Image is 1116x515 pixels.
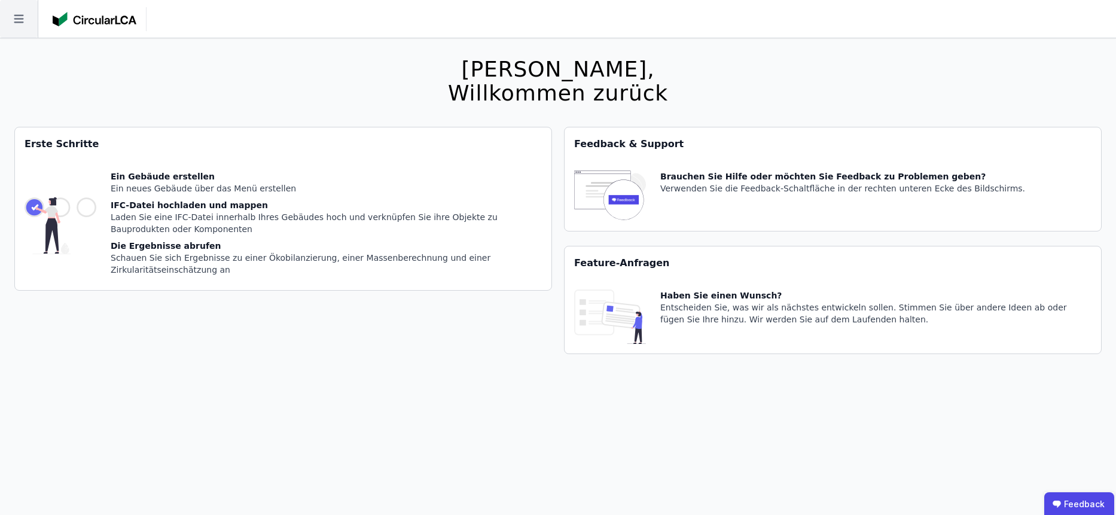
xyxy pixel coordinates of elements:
[660,290,1091,301] div: Haben Sie einen Wunsch?
[111,240,542,252] div: Die Ergebnisse abrufen
[111,252,542,276] div: Schauen Sie sich Ergebnisse zu einer Ökobilanzierung, einer Massenberechnung und einer Zirkularit...
[565,127,1101,161] div: Feedback & Support
[111,182,542,194] div: Ein neues Gebäude über das Menü erstellen
[111,199,542,211] div: IFC-Datei hochladen und mappen
[448,81,668,105] div: Willkommen zurück
[565,246,1101,280] div: Feature-Anfragen
[448,57,668,81] div: [PERSON_NAME],
[574,170,646,221] img: feedback-icon-HCTs5lye.svg
[660,301,1091,325] div: Entscheiden Sie, was wir als nächstes entwickeln sollen. Stimmen Sie über andere Ideen ab oder fü...
[111,170,542,182] div: Ein Gebäude erstellen
[660,182,1025,194] div: Verwenden Sie die Feedback-Schaltfläche in der rechten unteren Ecke des Bildschirms.
[53,12,136,26] img: Concular
[15,127,551,161] div: Erste Schritte
[111,211,542,235] div: Laden Sie eine IFC-Datei innerhalb Ihres Gebäudes hoch und verknüpfen Sie ihre Objekte zu Bauprod...
[574,290,646,344] img: feature_request_tile-UiXE1qGU.svg
[25,170,96,281] img: getting_started_tile-DrF_GRSv.svg
[660,170,1025,182] div: Brauchen Sie Hilfe oder möchten Sie Feedback zu Problemen geben?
